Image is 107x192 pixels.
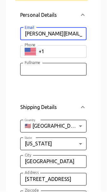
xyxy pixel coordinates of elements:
[25,25,34,30] label: Email
[25,118,35,122] span: Country
[25,153,31,158] label: City
[25,170,39,176] label: Address
[20,11,57,19] p: Personal Details
[25,47,36,56] button: Select country
[20,120,87,133] div: 🇺🇸 [GEOGRAPHIC_DATA]
[25,136,32,139] span: State
[15,97,92,118] div: Shipping Details
[25,42,35,48] label: Phone
[20,138,87,150] div: [US_STATE]
[15,5,92,25] div: Personal Details
[25,60,40,66] label: Fullname
[20,104,57,111] p: Shipping Details
[39,45,87,58] input: +1 (702) 123-4567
